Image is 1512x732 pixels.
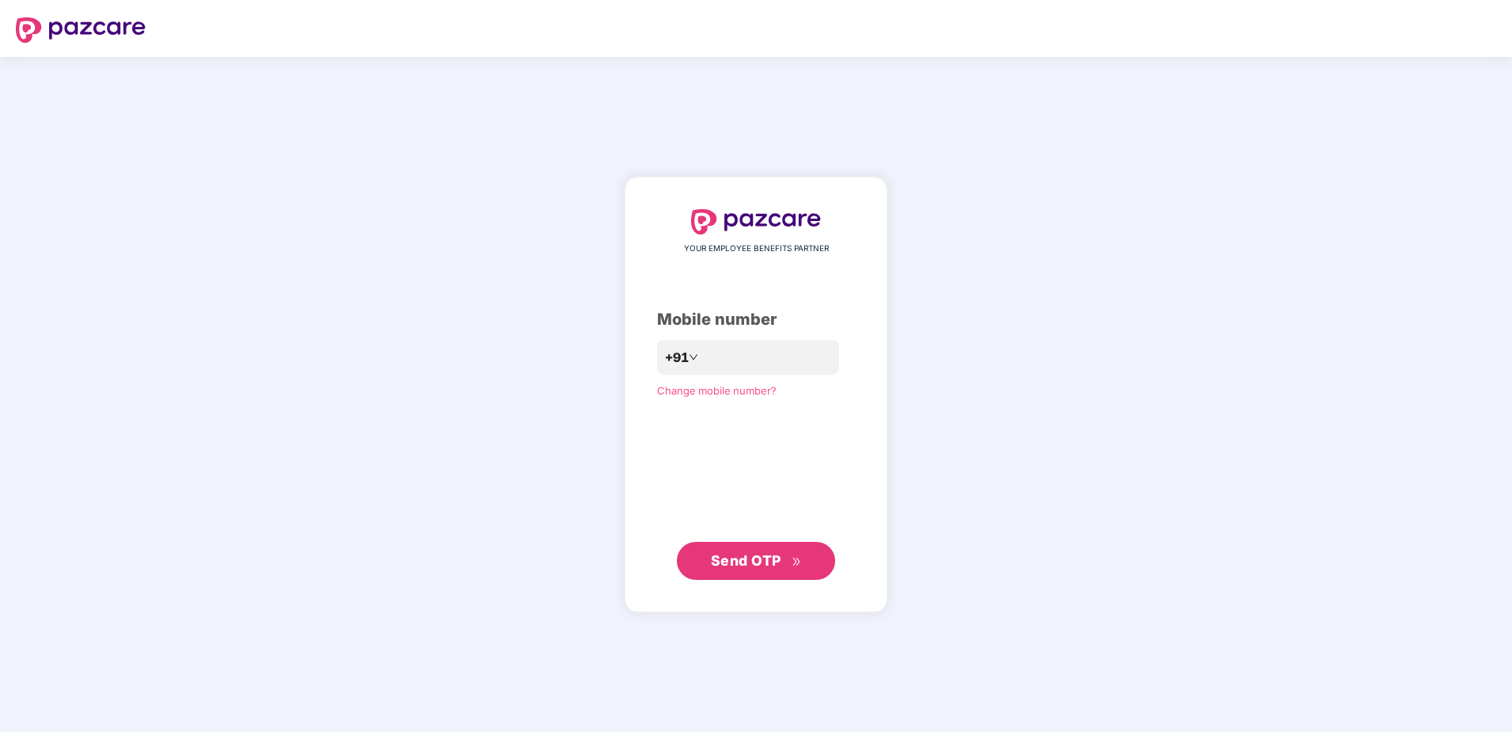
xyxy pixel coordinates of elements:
[16,17,146,43] img: logo
[711,552,781,569] span: Send OTP
[657,307,855,332] div: Mobile number
[657,384,777,397] a: Change mobile number?
[677,542,835,580] button: Send OTPdouble-right
[684,242,829,255] span: YOUR EMPLOYEE BENEFITS PARTNER
[665,348,689,368] span: +91
[792,557,802,567] span: double-right
[691,209,821,234] img: logo
[689,353,698,362] span: down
